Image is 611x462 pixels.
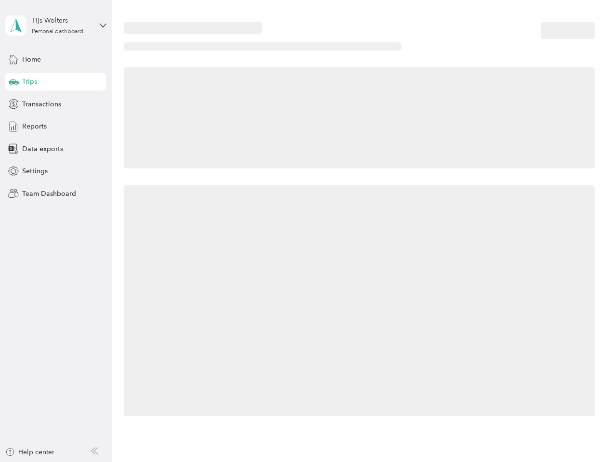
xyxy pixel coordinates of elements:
[22,77,37,87] span: Trips
[22,99,61,109] span: Transactions
[22,144,63,154] span: Data exports
[22,166,48,176] span: Settings
[32,15,92,26] div: Tijs Wolters
[22,189,76,199] span: Team Dashboard
[22,121,47,131] span: Reports
[32,29,83,35] div: Personal dashboard
[5,447,54,457] button: Help center
[22,54,41,64] span: Home
[557,408,611,462] iframe: Everlance-gr Chat Button Frame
